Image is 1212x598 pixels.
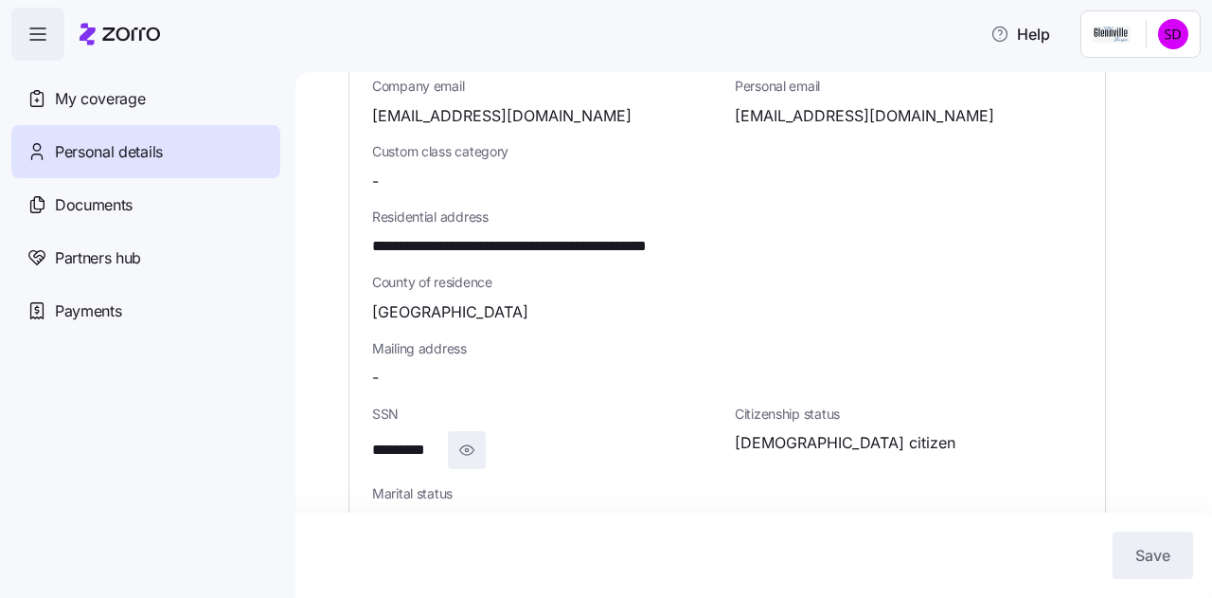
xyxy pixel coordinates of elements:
span: Documents [55,193,133,217]
span: - [372,366,379,390]
span: My coverage [55,87,145,111]
img: d1e9aa9e8c8fc98fcef87fdfd3b0059f [1158,19,1188,49]
a: Personal details [11,125,280,178]
span: [EMAIL_ADDRESS][DOMAIN_NAME] [735,104,994,128]
span: SSN [372,405,720,424]
span: Payments [55,299,121,323]
a: Partners hub [11,231,280,284]
span: Citizenship status [735,405,1082,424]
span: [EMAIL_ADDRESS][DOMAIN_NAME] [372,104,632,128]
span: - [372,511,379,535]
button: Help [975,15,1065,53]
span: Company email [372,77,720,96]
img: Employer logo [1093,23,1131,45]
span: Personal email [735,77,1082,96]
span: Mailing address [372,339,1082,358]
a: My coverage [11,72,280,125]
span: Save [1135,544,1170,567]
span: Partners hub [55,246,141,270]
span: [DEMOGRAPHIC_DATA] citizen [735,431,955,455]
span: Help [990,23,1050,45]
span: Personal details [55,140,163,164]
span: [GEOGRAPHIC_DATA] [372,300,528,324]
a: Documents [11,178,280,231]
span: Marital status [372,484,720,503]
span: - [372,170,379,193]
span: Residential address [372,208,1082,227]
a: Payments [11,284,280,337]
span: Custom class category [372,142,720,161]
span: County of residence [372,273,1082,292]
button: Save [1113,532,1193,579]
